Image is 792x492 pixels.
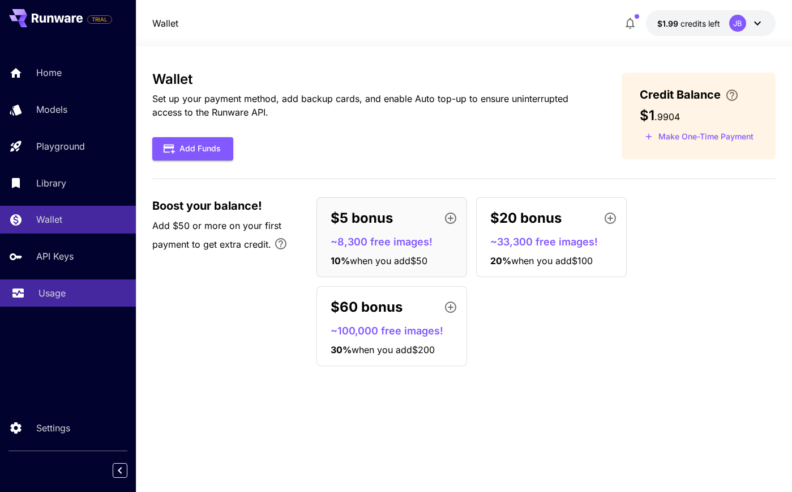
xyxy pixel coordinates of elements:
span: . 9904 [654,111,680,122]
button: Make a one-time, non-recurring payment [640,128,759,146]
h3: Wallet [152,71,585,87]
a: Wallet [152,16,178,30]
p: $20 bonus [490,208,562,228]
p: Home [36,66,62,79]
p: Settings [36,421,70,435]
p: Models [36,103,67,116]
p: $5 bonus [331,208,393,228]
span: Boost your balance! [152,197,262,214]
p: ~100,000 free images! [331,323,462,338]
p: Library [36,176,66,190]
p: ~33,300 free images! [490,234,622,249]
p: Playground [36,139,85,153]
span: 30 % [331,344,352,355]
span: 20 % [490,255,511,266]
button: Add Funds [152,137,233,160]
span: $1 [640,107,654,124]
span: Add your payment card to enable full platform functionality. [87,12,112,26]
span: Credit Balance [640,86,721,103]
span: TRIAL [88,15,112,24]
span: credits left [680,19,720,28]
div: Collapse sidebar [121,460,136,481]
span: Add $50 or more on your first payment to get extra credit. [152,220,281,250]
button: Bonus applies only to your first payment, up to 30% on the first $1,000. [269,232,292,255]
p: Usage [38,286,66,300]
p: Wallet [36,213,62,226]
div: $1.9904 [657,18,720,29]
span: when you add $100 [511,255,593,266]
div: JB [729,15,746,32]
span: 10 % [331,255,350,266]
span: when you add $50 [350,255,427,266]
p: Set up your payment method, add backup cards, and enable Auto top-up to ensure uninterrupted acce... [152,92,585,119]
button: Collapse sidebar [113,463,127,478]
p: API Keys [36,249,74,263]
button: Enter your card details and choose an Auto top-up amount to avoid service interruptions. We'll au... [721,88,743,102]
p: $60 bonus [331,297,403,317]
nav: breadcrumb [152,16,178,30]
button: $1.9904JB [646,10,776,36]
span: when you add $200 [352,344,435,355]
span: $1.99 [657,19,680,28]
p: ~8,300 free images! [331,234,462,249]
